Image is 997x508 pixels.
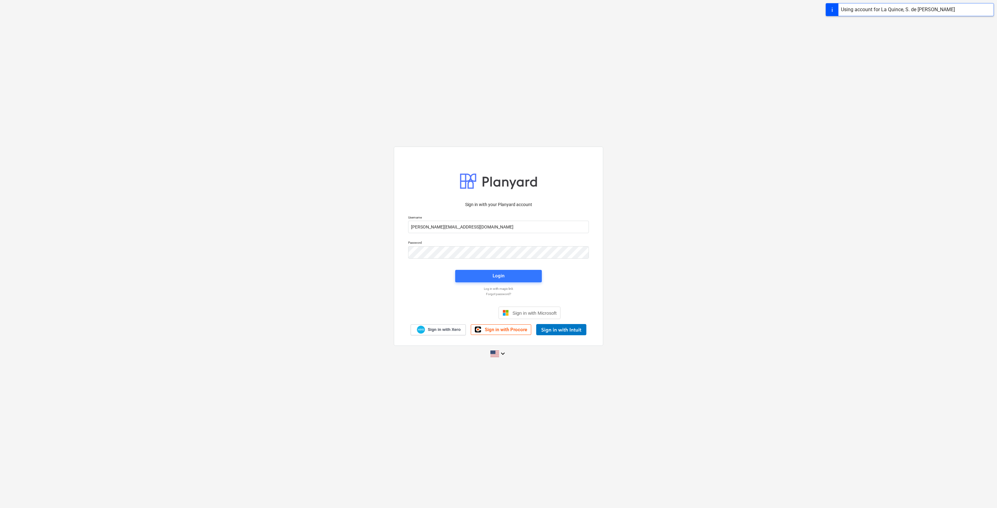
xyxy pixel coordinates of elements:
[433,306,497,320] iframe: Sign in with Google Button
[841,6,955,13] div: Using account for La Quince, S. de [PERSON_NAME]
[499,350,507,357] i: keyboard_arrow_down
[455,270,542,282] button: Login
[513,310,557,316] span: Sign in with Microsoft
[408,215,589,221] p: Username
[493,272,504,280] div: Login
[408,241,589,246] p: Password
[411,324,466,335] a: Sign in with Xero
[405,287,592,291] a: Log in with magic link
[503,310,509,316] img: Microsoft logo
[471,324,531,335] a: Sign in with Procore
[428,327,460,332] span: Sign in with Xero
[408,221,589,233] input: Username
[417,326,425,334] img: Xero logo
[405,292,592,296] a: Forgot password?
[485,327,527,332] span: Sign in with Procore
[408,201,589,208] p: Sign in with your Planyard account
